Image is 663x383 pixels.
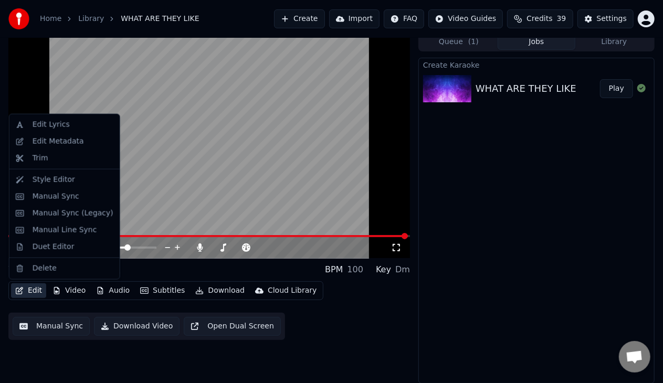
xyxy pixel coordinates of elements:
[191,283,249,298] button: Download
[507,9,573,28] button: Credits39
[577,9,634,28] button: Settings
[329,9,380,28] button: Import
[136,283,189,298] button: Subtitles
[348,263,364,276] div: 100
[557,14,566,24] span: 39
[468,37,479,47] span: ( 1 )
[476,81,576,96] div: WHAT ARE THEY LIKE
[33,208,113,219] div: Manual Sync (Legacy)
[33,175,75,185] div: Style Editor
[11,283,46,298] button: Edit
[395,263,410,276] div: Dm
[33,263,57,274] div: Delete
[33,242,75,252] div: Duet Editor
[40,14,199,24] nav: breadcrumb
[40,14,61,24] a: Home
[94,317,180,336] button: Download Video
[600,79,633,98] button: Play
[33,191,79,202] div: Manual Sync
[498,35,575,50] button: Jobs
[325,263,343,276] div: BPM
[428,9,503,28] button: Video Guides
[33,225,97,236] div: Manual Line Sync
[33,120,70,130] div: Edit Lyrics
[8,8,29,29] img: youka
[92,283,134,298] button: Audio
[619,341,650,373] div: Open chat
[33,153,48,164] div: Trim
[597,14,627,24] div: Settings
[419,58,654,71] div: Create Karaoke
[527,14,552,24] span: Credits
[48,283,90,298] button: Video
[268,285,317,296] div: Cloud Library
[121,14,199,24] span: WHAT ARE THEY LIKE
[274,9,325,28] button: Create
[420,35,498,50] button: Queue
[376,263,391,276] div: Key
[78,14,104,24] a: Library
[575,35,653,50] button: Library
[384,9,424,28] button: FAQ
[33,136,84,147] div: Edit Metadata
[184,317,281,336] button: Open Dual Screen
[13,317,90,336] button: Manual Sync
